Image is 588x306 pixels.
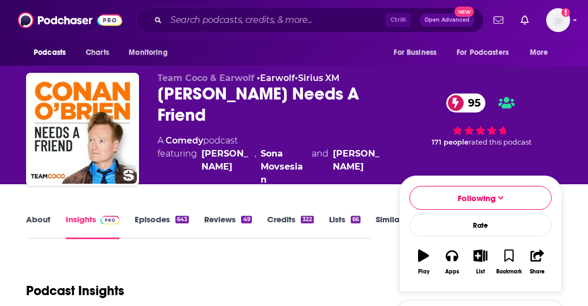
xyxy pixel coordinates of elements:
a: Lists66 [329,214,361,239]
div: 643 [175,216,189,223]
span: Monitoring [129,45,167,60]
div: Bookmark [496,268,522,275]
a: Reviews49 [204,214,251,239]
button: Open AdvancedNew [420,14,475,27]
div: 49 [241,216,251,223]
div: Share [530,268,545,275]
div: A podcast [157,134,382,186]
span: Team Coco & Earwolf [157,73,254,83]
span: Charts [86,45,109,60]
img: User Profile [546,8,570,32]
div: 95 171 peoplerated this podcast [399,73,562,167]
span: and [312,147,328,186]
h1: Podcast Insights [26,283,124,299]
button: open menu [121,42,181,63]
div: List [476,268,485,275]
div: Apps [445,268,459,275]
div: 322 [301,216,314,223]
span: Ctrl K [385,13,411,27]
button: open menu [386,42,450,63]
a: Similar [376,214,402,239]
span: Open Advanced [425,17,470,23]
a: 95 [446,93,486,113]
button: open menu [522,42,562,63]
span: rated this podcast [469,138,532,146]
span: featuring [157,147,382,186]
a: InsightsPodchaser Pro [66,214,119,239]
svg: Add a profile image [561,8,570,17]
span: For Business [394,45,437,60]
span: • [257,73,295,83]
span: New [454,7,474,17]
button: open menu [26,42,80,63]
span: , [255,147,256,186]
a: Sirius XM [298,73,339,83]
span: Following [458,193,496,203]
span: For Podcasters [457,45,509,60]
button: Following [409,186,552,210]
button: Bookmark [495,242,523,282]
div: Search podcasts, credits, & more... [136,8,484,33]
a: About [26,214,50,239]
span: 171 people [432,138,469,146]
button: List [466,242,495,282]
div: Rate [409,214,552,236]
span: Podcasts [34,45,66,60]
span: 95 [457,93,486,113]
a: Show notifications dropdown [516,11,533,29]
span: • [295,73,339,83]
div: Play [418,268,429,275]
a: Charts [79,42,116,63]
img: Conan O’Brien Needs A Friend [28,75,137,184]
a: Show notifications dropdown [489,11,508,29]
input: Search podcasts, credits, & more... [166,11,385,29]
img: Podchaser Pro [100,216,119,224]
button: Share [523,242,552,282]
a: Comedy [166,135,203,146]
a: Episodes643 [135,214,189,239]
button: Play [409,242,438,282]
a: [PERSON_NAME] [333,147,382,186]
button: open menu [450,42,524,63]
button: Show profile menu [546,8,570,32]
div: 66 [351,216,361,223]
a: Earwolf [260,73,295,83]
button: Apps [438,242,466,282]
a: Sona Movsesian [261,147,307,186]
span: Logged in as dmessina [546,8,570,32]
a: Credits322 [267,214,314,239]
span: More [530,45,548,60]
img: Podchaser - Follow, Share and Rate Podcasts [18,10,122,30]
a: Conan O'Brien [201,147,250,186]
